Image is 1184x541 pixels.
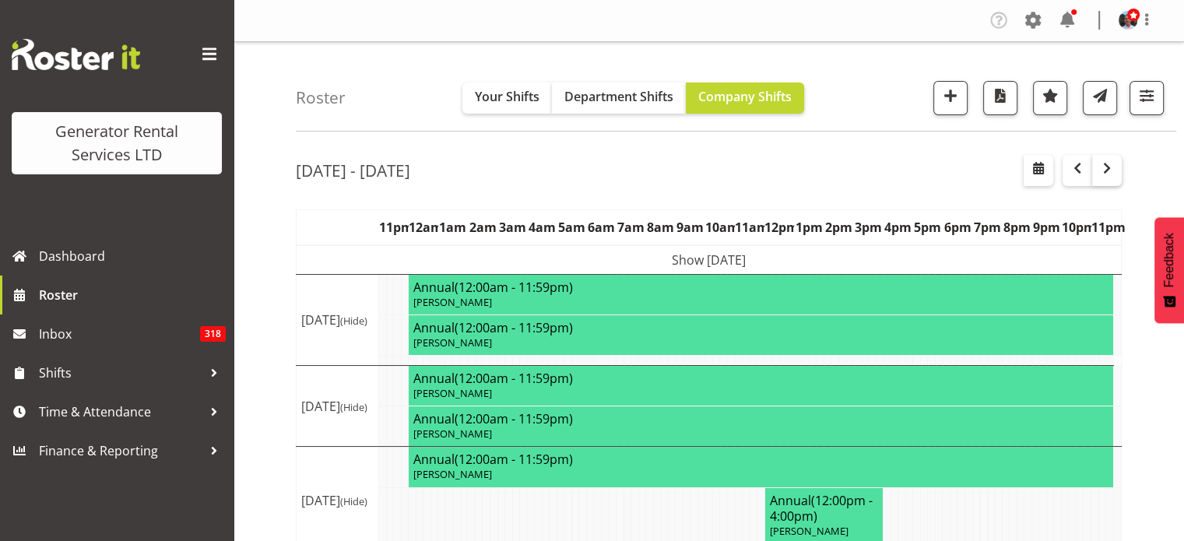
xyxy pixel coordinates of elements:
[1002,209,1031,245] th: 8pm
[409,209,438,245] th: 12am
[340,494,367,508] span: (Hide)
[39,244,226,268] span: Dashboard
[770,524,848,538] span: [PERSON_NAME]
[413,467,492,481] span: [PERSON_NAME]
[698,88,792,105] span: Company Shifts
[39,361,202,385] span: Shifts
[413,279,1108,295] h4: Annual
[770,493,879,524] h4: Annual
[686,83,804,114] button: Company Shifts
[413,335,492,350] span: [PERSON_NAME]
[676,209,705,245] th: 9am
[413,411,1108,427] h4: Annual
[455,370,573,387] span: (12:00am - 11:59pm)
[764,209,794,245] th: 12pm
[933,81,968,115] button: Add a new shift
[1091,209,1122,245] th: 11pm
[297,245,1122,275] td: Show [DATE]
[39,283,226,307] span: Roster
[1024,155,1053,186] button: Select a specific date within the roster.
[296,89,346,107] h4: Roster
[455,279,573,296] span: (12:00am - 11:59pm)
[340,314,367,328] span: (Hide)
[413,371,1108,386] h4: Annual
[854,209,884,245] th: 3pm
[468,209,497,245] th: 2am
[413,320,1108,335] h4: Annual
[1162,233,1176,287] span: Feedback
[735,209,764,245] th: 11am
[943,209,972,245] th: 6pm
[913,209,943,245] th: 5pm
[972,209,1002,245] th: 7pm
[39,400,202,423] span: Time & Attendance
[462,83,552,114] button: Your Shifts
[884,209,913,245] th: 4pm
[586,209,616,245] th: 6am
[379,209,409,245] th: 11pm
[564,88,673,105] span: Department Shifts
[1083,81,1117,115] button: Send a list of all shifts for the selected filtered period to all rostered employees.
[455,451,573,468] span: (12:00am - 11:59pm)
[557,209,586,245] th: 5am
[1154,217,1184,323] button: Feedback - Show survey
[552,83,686,114] button: Department Shifts
[497,209,527,245] th: 3am
[296,160,410,181] h2: [DATE] - [DATE]
[413,295,492,309] span: [PERSON_NAME]
[39,439,202,462] span: Finance & Reporting
[455,410,573,427] span: (12:00am - 11:59pm)
[1033,81,1067,115] button: Highlight an important date within the roster.
[455,319,573,336] span: (12:00am - 11:59pm)
[200,326,226,342] span: 318
[413,451,1108,467] h4: Annual
[1061,209,1091,245] th: 10pm
[27,120,206,167] div: Generator Rental Services LTD
[617,209,646,245] th: 7am
[983,81,1017,115] button: Download a PDF of the roster according to the set date range.
[794,209,824,245] th: 1pm
[39,322,200,346] span: Inbox
[12,39,140,70] img: Rosterit website logo
[413,386,492,400] span: [PERSON_NAME]
[297,366,379,447] td: [DATE]
[413,427,492,441] span: [PERSON_NAME]
[770,492,873,525] span: (12:00pm - 4:00pm)
[1031,209,1061,245] th: 9pm
[1130,81,1164,115] button: Filter Shifts
[824,209,853,245] th: 2pm
[527,209,557,245] th: 4am
[340,400,367,414] span: (Hide)
[475,88,539,105] span: Your Shifts
[705,209,735,245] th: 10am
[646,209,676,245] th: 8am
[1119,11,1137,30] img: jacques-engelbrecht1e891c9ce5a0e1434353ba6e107c632d.png
[297,274,379,365] td: [DATE]
[438,209,468,245] th: 1am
